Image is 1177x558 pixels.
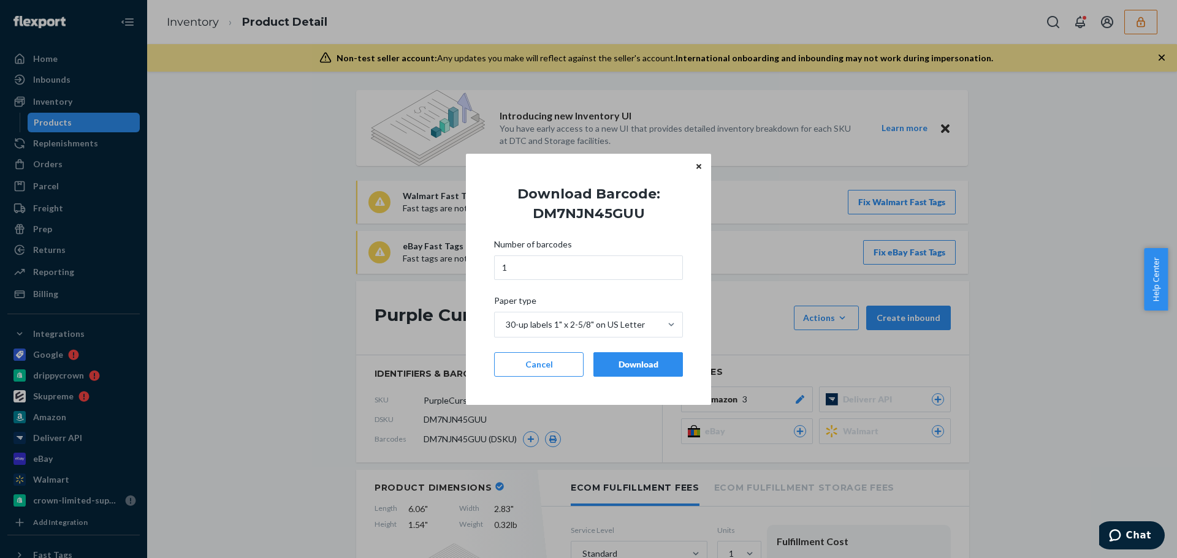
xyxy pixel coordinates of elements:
[494,295,536,312] span: Paper type
[604,358,672,371] div: Download
[593,352,683,377] button: Download
[27,9,52,20] span: Chat
[494,352,584,377] button: Cancel
[494,238,572,255] span: Number of barcodes
[505,319,506,331] input: Paper type30-up labels 1" x 2-5/8" on US Letter
[693,160,705,173] button: Close
[484,184,693,224] h1: Download Barcode: DM7NJN45GUU
[506,319,645,331] div: 30-up labels 1" x 2-5/8" on US Letter
[494,255,683,280] input: Number of barcodes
